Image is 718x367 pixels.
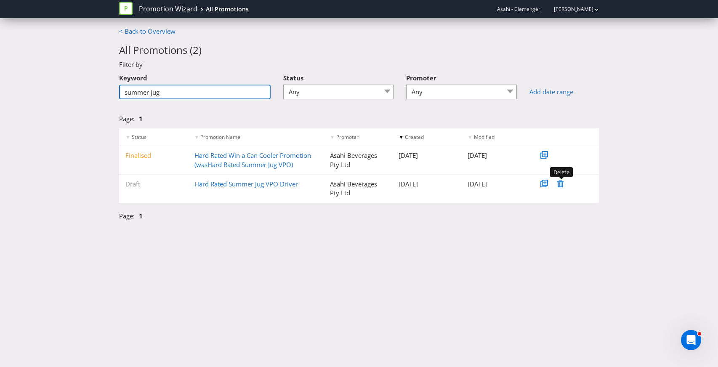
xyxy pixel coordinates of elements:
div: Draft [119,180,188,189]
a: < Back to Overview [119,27,176,35]
a: 1 [139,212,143,220]
span: 2 [193,43,199,57]
div: Delete [550,167,573,178]
span: Created [405,133,424,141]
span: Promoter [406,74,436,82]
span: All Promotions ( [119,43,193,57]
span: Modified [474,133,495,141]
span: Promoter [336,133,359,141]
a: Add date range [529,88,599,96]
div: All Promotions [206,5,249,13]
span: Promotion Name [200,133,240,141]
span: ) [199,43,202,57]
a: [PERSON_NAME] [545,5,593,13]
iframe: Intercom live chat [681,330,701,350]
div: [DATE] [461,180,530,189]
span: ▼ [194,133,199,141]
span: ▼ [468,133,473,141]
a: 1 [139,114,143,123]
span: Asahi - Clemenger [497,5,540,13]
a: Promotion Wizard [139,4,197,14]
div: Asahi Beverages Pty Ltd [324,180,393,198]
div: [DATE] [392,180,461,189]
span: ▼ [125,133,130,141]
span: ▼ [399,133,404,141]
span: ▼ [330,133,335,141]
span: Page: [119,114,135,123]
div: Filter by [113,60,605,69]
input: Filter promotions... [119,85,271,99]
span: Status [283,74,303,82]
label: Keyword [119,69,147,82]
div: [DATE] [461,151,530,160]
span: Page: [119,212,135,220]
div: Finalised [119,151,188,160]
div: [DATE] [392,151,461,160]
span: Status [132,133,146,141]
div: Asahi Beverages Pty Ltd [324,151,393,169]
a: Hard Rated Win a Can Cooler Promotion (wasHard Rated Summer Jug VPO) [194,151,311,168]
a: Hard Rated Summer Jug VPO Driver [194,180,298,188]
